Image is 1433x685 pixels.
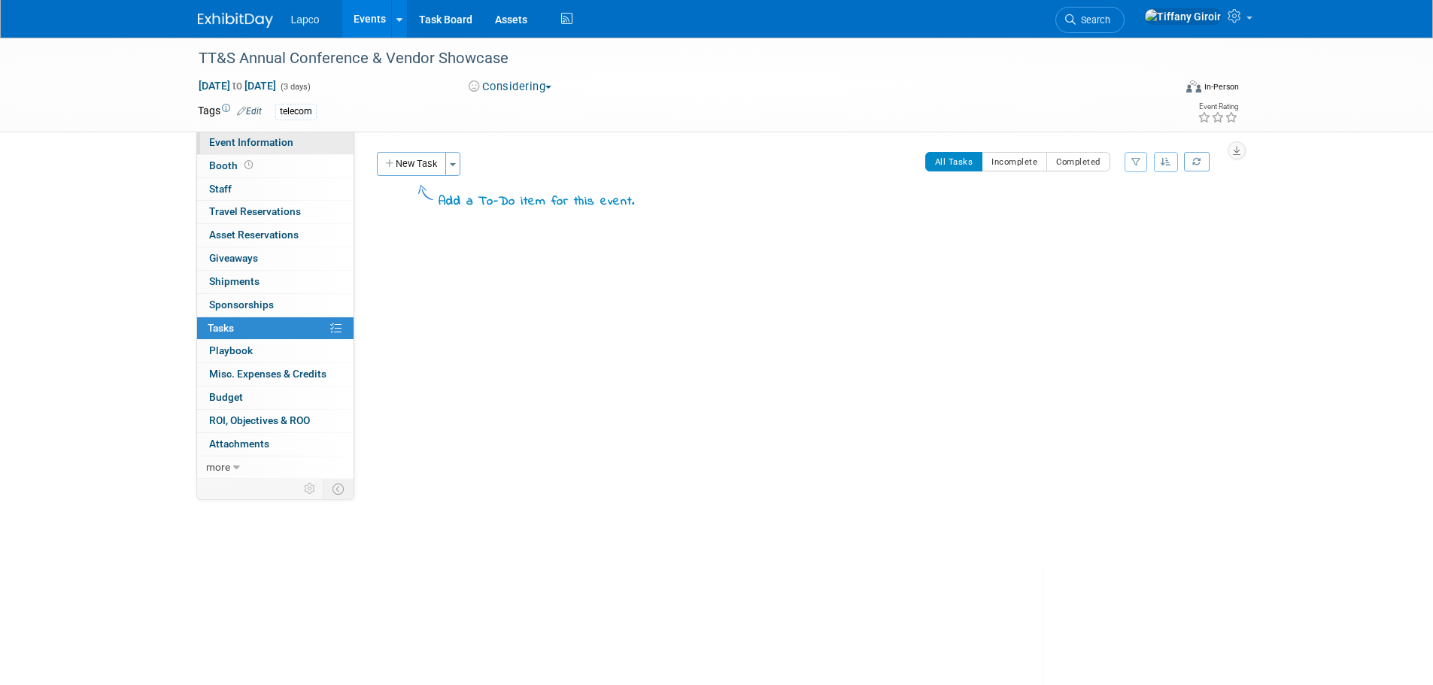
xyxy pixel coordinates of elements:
[209,368,326,380] span: Misc. Expenses & Credits
[463,79,557,95] button: Considering
[197,178,354,201] a: Staff
[1144,8,1222,25] img: Tiffany Giroir
[209,136,293,148] span: Event Information
[209,205,301,217] span: Travel Reservations
[1046,152,1110,171] button: Completed
[198,13,273,28] img: ExhibitDay
[297,479,323,499] td: Personalize Event Tab Strip
[209,438,269,450] span: Attachments
[209,159,256,171] span: Booth
[1076,14,1110,26] span: Search
[197,456,354,479] a: more
[1055,7,1125,33] a: Search
[275,104,317,120] div: telecom
[925,152,983,171] button: All Tasks
[439,193,635,211] div: Add a To-Do item for this event.
[209,344,253,356] span: Playbook
[197,317,354,340] a: Tasks
[209,414,310,426] span: ROI, Objectives & ROO
[1198,103,1238,111] div: Event Rating
[377,152,446,176] button: New Task
[197,271,354,293] a: Shipments
[209,229,299,241] span: Asset Reservations
[1184,152,1210,171] a: Refresh
[197,294,354,317] a: Sponsorships
[197,224,354,247] a: Asset Reservations
[197,247,354,270] a: Giveaways
[982,152,1047,171] button: Incomplete
[209,275,260,287] span: Shipments
[197,433,354,456] a: Attachments
[237,106,262,117] a: Edit
[197,386,354,409] a: Budget
[1204,81,1239,92] div: In-Person
[198,103,262,120] td: Tags
[206,461,230,473] span: more
[197,155,354,177] a: Booth
[197,340,354,362] a: Playbook
[209,183,232,195] span: Staff
[197,363,354,386] a: Misc. Expenses & Credits
[209,391,243,403] span: Budget
[209,252,258,264] span: Giveaways
[230,80,244,92] span: to
[323,479,354,499] td: Toggle Event Tabs
[279,82,311,92] span: (3 days)
[193,45,1151,72] div: TT&S Annual Conference & Vendor Showcase
[197,410,354,432] a: ROI, Objectives & ROO
[208,322,234,334] span: Tasks
[209,299,274,311] span: Sponsorships
[198,79,277,92] span: [DATE] [DATE]
[1186,80,1201,92] img: Format-Inperson.png
[197,132,354,154] a: Event Information
[197,201,354,223] a: Travel Reservations
[1085,78,1240,101] div: Event Format
[291,14,320,26] span: Lapco
[241,159,256,171] span: Booth not reserved yet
